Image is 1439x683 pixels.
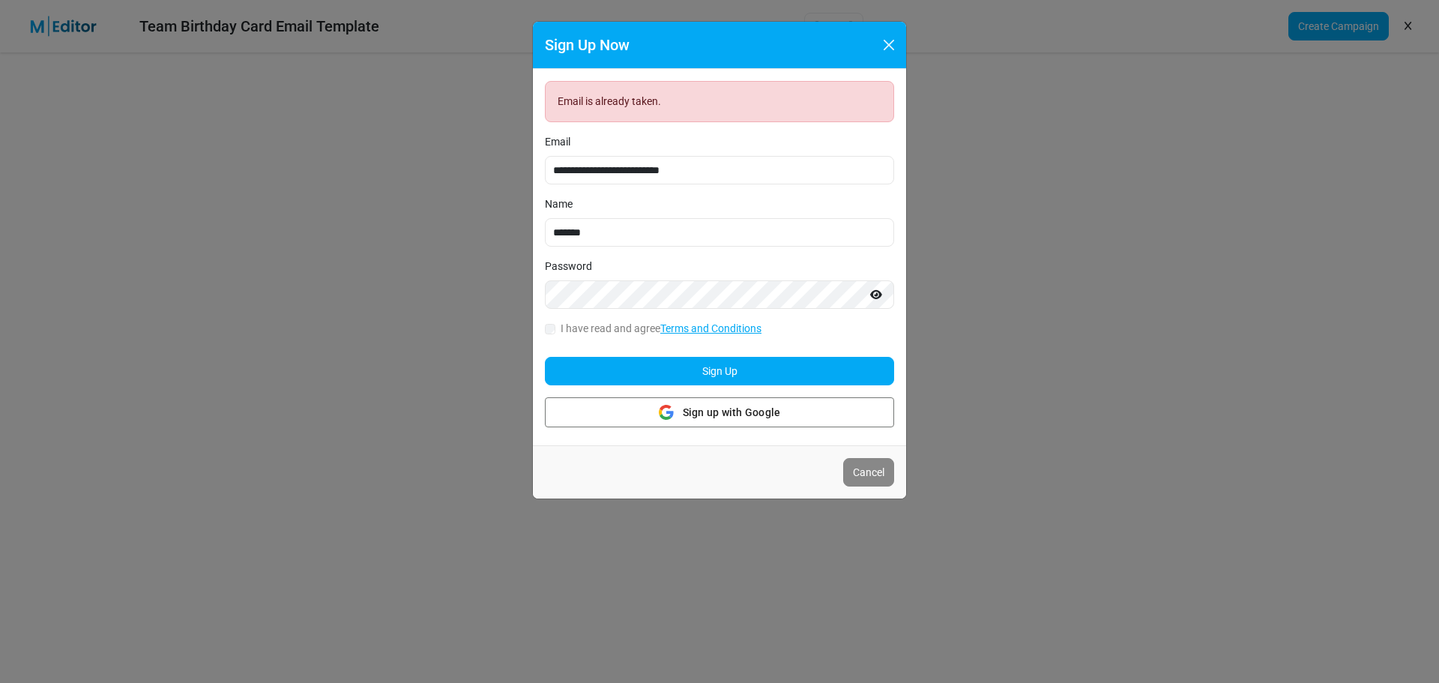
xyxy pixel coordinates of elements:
label: I have read and agree [561,321,761,337]
i: Show password [870,289,882,300]
label: Email [545,134,570,150]
button: Cancel [843,458,894,487]
span: Sign up with Google [683,405,781,421]
a: Terms and Conditions [660,322,761,334]
button: Close [878,34,900,56]
div: Email is already taken. [545,81,894,122]
h5: Sign Up Now [545,34,630,56]
label: Name [545,196,573,212]
button: Sign up with Google [545,397,894,427]
label: Password [545,259,592,274]
button: Sign Up [545,357,894,385]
